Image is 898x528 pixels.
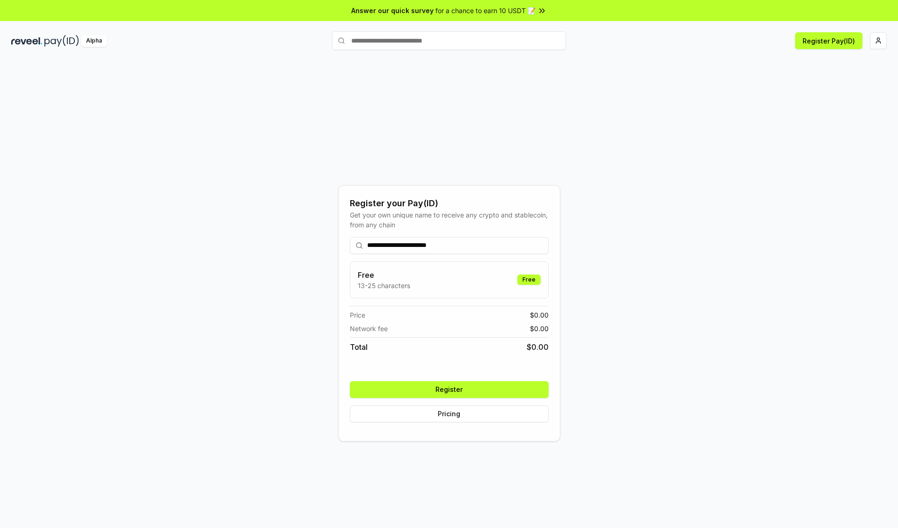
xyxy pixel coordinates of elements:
[81,35,107,47] div: Alpha
[350,381,549,398] button: Register
[350,324,388,333] span: Network fee
[530,310,549,320] span: $ 0.00
[350,197,549,210] div: Register your Pay(ID)
[350,341,368,353] span: Total
[350,310,365,320] span: Price
[795,32,862,49] button: Register Pay(ID)
[350,405,549,422] button: Pricing
[358,281,410,290] p: 13-25 characters
[517,275,541,285] div: Free
[435,6,536,15] span: for a chance to earn 10 USDT 📝
[11,35,43,47] img: reveel_dark
[530,324,549,333] span: $ 0.00
[351,6,434,15] span: Answer our quick survey
[527,341,549,353] span: $ 0.00
[358,269,410,281] h3: Free
[44,35,79,47] img: pay_id
[350,210,549,230] div: Get your own unique name to receive any crypto and stablecoin, from any chain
